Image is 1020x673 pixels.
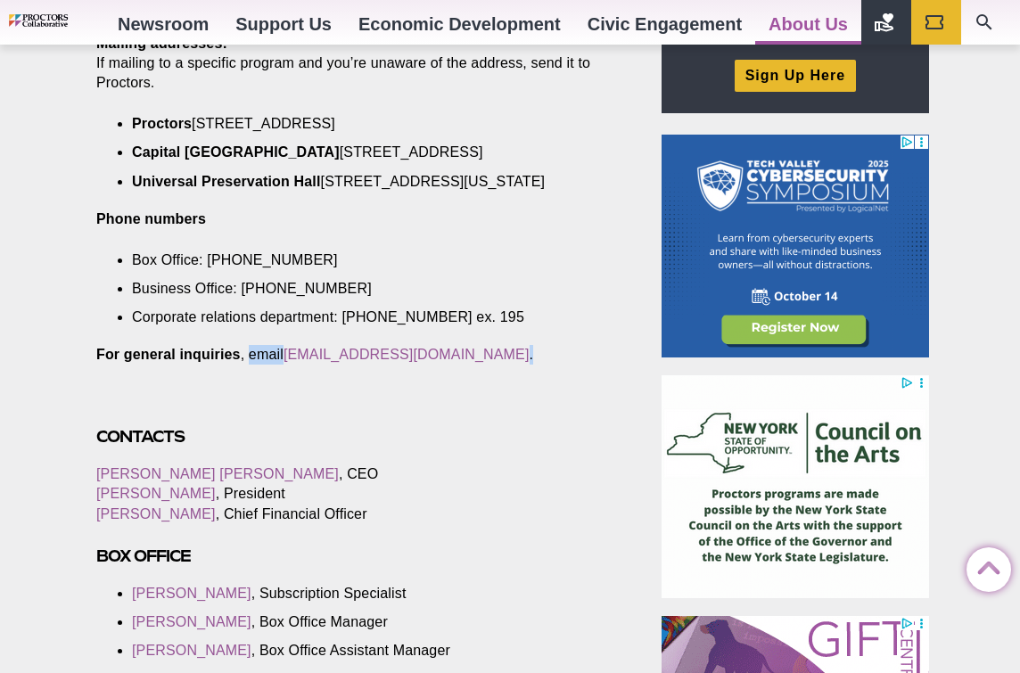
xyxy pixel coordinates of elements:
a: [PERSON_NAME] [132,643,251,658]
b: Phone numbers [96,211,206,226]
a: Back to Top [967,548,1002,584]
a: [PERSON_NAME] [132,614,251,629]
li: Business Office: [PHONE_NUMBER] [132,279,594,299]
li: Box Office: [PHONE_NUMBER] [132,250,594,270]
strong: Proctors [132,116,192,131]
a: [EMAIL_ADDRESS][DOMAIN_NAME] [284,347,530,362]
strong: For general inquiries [96,347,241,362]
li: , Box Office Assistant Manager [132,641,594,661]
a: [PERSON_NAME] [PERSON_NAME] [96,466,339,481]
h3: Contacts [96,426,621,447]
strong: Universal Preservation Hall [132,174,321,189]
p: , CEO , President , Chief Financial Officer [96,464,621,523]
li: [STREET_ADDRESS] [132,114,594,134]
h3: Box Office [96,546,621,566]
iframe: Advertisement [662,135,929,357]
li: [STREET_ADDRESS][US_STATE] [132,172,594,192]
p: If mailing to a specific program and you’re unaware of the address, send it to Proctors. [96,34,621,93]
img: Proctors logo [9,14,104,27]
a: [PERSON_NAME] [132,586,251,601]
li: [STREET_ADDRESS] [132,143,594,162]
a: [PERSON_NAME] [96,506,216,521]
p: , email . [96,345,621,365]
a: [PERSON_NAME] [96,486,216,501]
strong: Capital [GEOGRAPHIC_DATA] [132,144,340,160]
li: , Subscription Specialist [132,584,594,603]
li: Corporate relations department: [PHONE_NUMBER] ex. 195 [132,308,594,327]
iframe: Advertisement [662,375,929,598]
a: Sign Up Here [735,60,856,91]
li: , Box Office Manager [132,612,594,632]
